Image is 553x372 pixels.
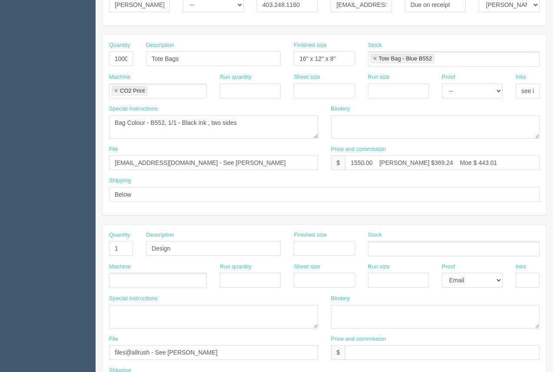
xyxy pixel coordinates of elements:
[331,335,386,343] label: Price and commission
[220,263,252,271] label: Run quantity
[146,41,174,50] label: Description
[331,155,345,170] div: $
[368,41,382,50] label: Stock
[516,73,526,81] label: Inks
[294,73,320,81] label: Sheet size
[109,231,130,239] label: Quantity
[109,41,130,50] label: Quantity
[146,231,174,239] label: Description
[368,73,390,81] label: Run size
[109,115,318,139] textarea: Bag Colour - B552, 1/1 - Black ink , two sides
[109,105,158,113] label: Special instructions
[109,177,131,185] label: Shipping
[294,41,327,50] label: Finished size
[331,345,345,360] div: $
[294,263,320,271] label: Sheet size
[331,105,350,113] label: Bindery
[331,145,386,154] label: Price and commission
[379,56,432,61] div: Tote Bag - Blue B552
[516,263,526,271] label: Inks
[109,295,158,303] label: Special instructions
[331,295,350,303] label: Bindery
[442,73,455,81] label: Proof
[120,88,145,94] div: CO2 Print
[109,263,130,271] label: Machine
[109,145,118,154] label: File
[109,335,118,343] label: File
[368,263,390,271] label: Run size
[109,73,130,81] label: Machine
[442,263,455,271] label: Proof
[220,73,252,81] label: Run quantity
[368,231,382,239] label: Stock
[294,231,327,239] label: Finished size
